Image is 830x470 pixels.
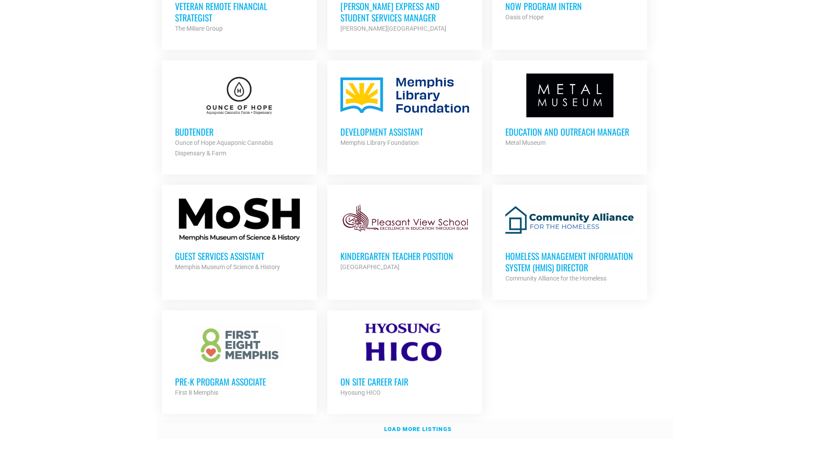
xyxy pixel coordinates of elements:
strong: Metal Museum [505,139,546,146]
strong: Load more listings [384,426,452,432]
strong: [PERSON_NAME][GEOGRAPHIC_DATA] [340,25,446,32]
h3: Kindergarten Teacher Position [340,250,469,262]
h3: On Site Career Fair [340,376,469,387]
a: Kindergarten Teacher Position [GEOGRAPHIC_DATA] [327,185,482,285]
h3: Guest Services Assistant [175,250,304,262]
h3: [PERSON_NAME] Express and Student Services Manager [340,0,469,23]
h3: Education and Outreach Manager [505,126,634,137]
h3: Pre-K Program Associate [175,376,304,387]
a: Pre-K Program Associate First 8 Memphis [162,310,317,411]
strong: The Miliare Group [175,25,223,32]
strong: Memphis Library Foundation [340,139,419,146]
a: Load more listings [157,419,673,439]
strong: [GEOGRAPHIC_DATA] [340,263,399,270]
a: Guest Services Assistant Memphis Museum of Science & History [162,185,317,285]
strong: First 8 Memphis [175,389,218,396]
a: Homeless Management Information System (HMIS) Director Community Alliance for the Homeless [492,185,647,297]
strong: Oasis of Hope [505,14,543,21]
strong: Community Alliance for the Homeless [505,275,606,282]
a: Education and Outreach Manager Metal Museum [492,60,647,161]
h3: Veteran Remote Financial Strategist [175,0,304,23]
h3: Homeless Management Information System (HMIS) Director [505,250,634,273]
h3: NOW Program Intern [505,0,634,12]
h3: Development Assistant [340,126,469,137]
a: Development Assistant Memphis Library Foundation [327,60,482,161]
strong: Hyosung HICO [340,389,381,396]
h3: Budtender [175,126,304,137]
strong: Ounce of Hope Aquaponic Cannabis Dispensary & Farm [175,139,273,157]
a: On Site Career Fair Hyosung HICO [327,310,482,411]
a: Budtender Ounce of Hope Aquaponic Cannabis Dispensary & Farm [162,60,317,172]
strong: Memphis Museum of Science & History [175,263,280,270]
